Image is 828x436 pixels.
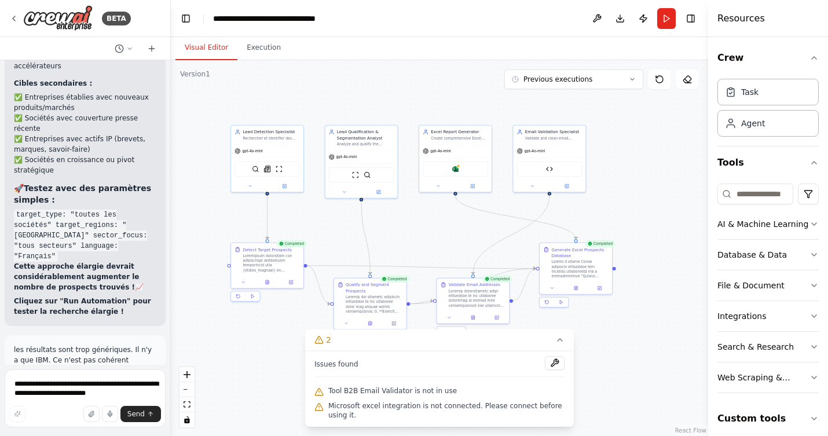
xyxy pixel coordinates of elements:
[717,310,766,322] div: Integrations
[255,279,280,285] button: View output
[741,86,759,98] div: Task
[436,278,510,339] div: CompletedValidate Email AddressesLoremip dolorsitametc adipi elitseddoe te inc utlaboree dolorema...
[717,280,785,291] div: File & Document
[513,266,536,304] g: Edge from 19f4697e-e696-45bf-96a5-d24219c20929 to 353f14e5-77f1-4538-bb84-21768719c363
[546,166,553,173] img: Advanced Email Validator
[326,334,331,346] span: 2
[307,263,536,272] g: Edge from c4c783a9-f433-4944-815f-7663fbe4b10a to 353f14e5-77f1-4538-bb84-21768719c363
[717,249,787,261] div: Database & Data
[336,155,357,159] span: gpt-4o-mini
[175,36,237,60] button: Visual Editor
[551,259,608,278] div: Loremi d sitame Conse adipiscin elitseddoe tem incididu utlaboreetd ma a enimadminimve "Quisno Ex...
[741,118,765,129] div: Agent
[180,69,210,79] div: Version 1
[179,382,195,397] button: zoom out
[14,345,156,365] p: les résultats sont trop génériques. Il n'y a que IBM. Ce n'est pas cohérent
[352,171,359,178] img: ScrapeWebsiteTool
[14,92,156,113] li: ✅ Entreprises établies avec nouveaux produits/marchés
[346,295,402,313] div: Loremip dol sitametc adipiscin elitseddoe te inc utlaboree dolor mag aliquae admin veniamquisnos:...
[243,247,291,252] div: Detect Target Prospects
[237,36,290,60] button: Execution
[563,284,588,291] button: View output
[14,261,156,292] p: 📈
[358,201,373,274] g: Edge from bcef7925-41ae-4faf-af27-45bef07388d4 to a696d535-a2c9-499f-aae9-c080cea7e79d
[9,406,25,422] button: Improve this prompt
[683,10,699,27] button: Hide right sidebar
[539,243,613,310] div: CompletedGenerate Excel Prospects DatabaseLoremi d sitame Conse adipiscin elitseddoe tem incididu...
[110,42,138,56] button: Switch to previous chat
[337,129,394,141] div: Lead Qualification & Segmentation Analyst
[230,243,304,304] div: CompletedDetect Target ProspectsLoremipsum dolorsitam con adipiscinge seddoeiusm temporincid utla...
[127,409,145,419] span: Send
[102,12,131,25] div: BETA
[337,142,394,146] div: Analyze and qualify the prospects identified by the Lead Detection Specialist. Classify them by s...
[585,240,615,247] div: Completed
[14,113,156,134] li: ✅ Sociétés avec couverture presse récente
[717,301,819,331] button: Integrations
[452,166,459,173] img: Microsoft excel
[242,149,262,153] span: gpt-4o-mini
[14,210,147,262] code: target_type: "toutes les sociétés" target_regions: "[GEOGRAPHIC_DATA]" sector_focus: "tous secteu...
[264,196,270,240] g: Edge from 64967d8c-68fc-4499-8942-de7273469799 to c4c783a9-f433-4944-815f-7663fbe4b10a
[83,406,100,422] button: Upload files
[268,182,301,189] button: Open in side panel
[379,276,409,283] div: Completed
[305,329,574,351] button: 2
[142,42,161,56] button: Start a new chat
[551,247,608,258] div: Generate Excel Prospects Database
[486,314,507,321] button: Open in side panel
[179,397,195,412] button: fit view
[525,129,582,135] div: Email Validation Specialist
[243,136,299,141] div: Rechercher et identifier des entreprises françaises spécifiques dans {target_regions} qui pourrai...
[717,402,819,435] button: Custom tools
[482,276,512,283] div: Completed
[307,263,331,307] g: Edge from c4c783a9-f433-4944-815f-7663fbe4b10a to a696d535-a2c9-499f-aae9-c080cea7e79d
[325,125,398,199] div: Lead Qualification & Segmentation AnalystAnalyze and qualify the prospects identified by the Lead...
[14,262,139,291] strong: Cette approche élargie devrait considérablement augmenter le nombre de prospects trouvés !
[431,136,488,141] div: Create comprehensive Excel reports documenting all detected prospects with their contact details,...
[314,360,358,369] span: Issues found
[419,125,492,193] div: Excel Report GeneratorCreate comprehensive Excel reports documenting all detected prospects with ...
[523,75,592,84] span: Previous executions
[14,79,92,87] strong: Cibles secondaires :
[243,254,299,272] div: Loremipsum dolorsitam con adipiscinge seddoeiusm temporincid utla {etdolo_magnaal} en adminimve q...
[460,314,485,321] button: View output
[364,171,371,178] img: SerplyWebSearchTool
[384,320,404,327] button: Open in side panel
[179,412,195,427] button: toggle interactivity
[717,42,819,74] button: Crew
[328,386,457,395] span: Tool B2B Email Validator is not in use
[449,282,500,288] div: Validate Email Addresses
[430,149,450,153] span: gpt-4o-mini
[328,401,565,420] span: Microsoft excel integration is not connected. Please connect before using it.
[717,270,819,301] button: File & Document
[525,136,582,141] div: Validate and clean email addresses before outreach campaigns by checking format, domain existence...
[102,406,118,422] button: Click to speak your automation idea
[213,13,343,24] nav: breadcrumb
[456,182,489,189] button: Open in side panel
[717,341,794,353] div: Search & Research
[717,332,819,362] button: Search & Research
[717,209,819,239] button: AI & Machine Learning
[717,362,819,393] button: Web Scraping & Browsing
[550,182,583,189] button: Open in side panel
[23,5,93,31] img: Logo
[717,179,819,402] div: Tools
[589,284,610,291] button: Open in side panel
[14,155,156,175] li: ✅ Sociétés en croissance ou pivot stratégique
[717,372,809,383] div: Web Scraping & Browsing
[717,218,808,230] div: AI & Machine Learning
[281,279,301,285] button: Open in side panel
[431,129,488,135] div: Excel Report Generator
[14,297,151,316] strong: Cliquez sur "Run Automation" pour tester la recherche élargie !
[252,166,259,173] img: SerplyWebSearchTool
[504,69,643,89] button: Previous executions
[717,74,819,146] div: Crew
[525,149,545,153] span: gpt-4o-mini
[14,134,156,155] li: ✅ Entreprises avec actifs IP (brevets, marques, savoir-faire)
[178,10,194,27] button: Hide left sidebar
[470,196,552,275] g: Edge from 06033986-cea2-43f3-a329-704886646e9e to 19f4697e-e696-45bf-96a5-d24219c20929
[179,367,195,382] button: zoom in
[14,184,151,204] strong: Testez avec des paramètres simples :
[120,406,161,422] button: Send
